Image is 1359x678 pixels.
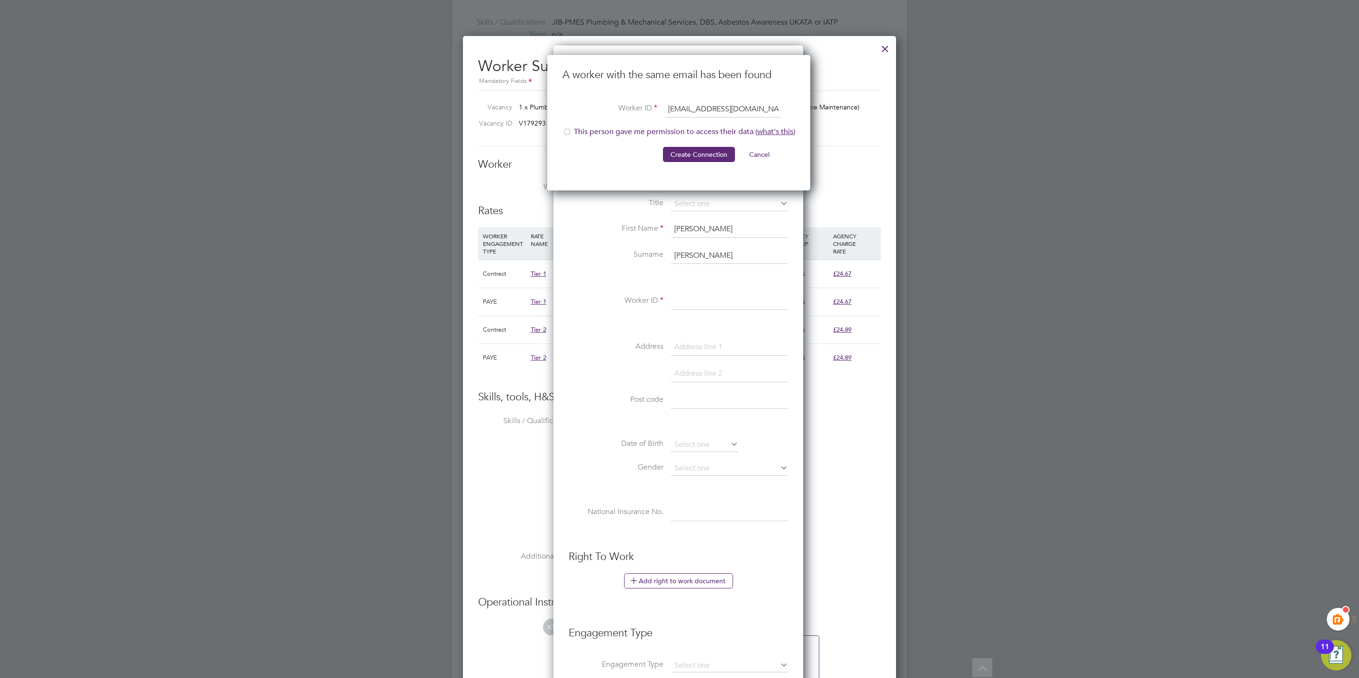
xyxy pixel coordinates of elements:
[671,197,788,211] input: Select one
[757,127,793,136] span: what's this
[543,619,560,635] span: KT
[562,127,795,146] li: This person gave me permission to access their data ( )
[474,119,512,127] label: Vacancy ID
[478,390,881,404] h3: Skills, tools, H&S
[478,49,881,87] h2: Worker Submission
[1321,647,1329,659] div: 11
[478,76,881,87] div: Mandatory Fields
[480,288,528,316] div: PAYE
[531,270,546,278] span: Tier 1
[480,260,528,288] div: Contract
[519,103,566,111] span: 1 x Plumber BC
[569,342,663,352] label: Address
[478,505,573,515] label: Tools
[742,147,777,162] button: Cancel
[569,439,663,449] label: Date of Birth
[833,298,852,306] span: £24.67
[480,227,528,260] div: WORKER ENGAGEMENT TYPE
[562,68,795,82] h3: A worker with the same email has been found
[671,339,788,356] input: Address line 1
[569,462,663,472] label: Gender
[671,438,738,452] input: Select one
[531,353,546,362] span: Tier 2
[569,296,663,306] label: Worker ID
[671,659,788,672] input: Select one
[569,250,663,260] label: Surname
[478,158,881,172] h3: Worker
[562,103,657,113] label: Worker ID
[783,227,831,252] div: AGENCY MARKUP
[531,298,546,306] span: Tier 1
[833,353,852,362] span: £24.89
[569,224,663,234] label: First Name
[480,316,528,344] div: Contract
[478,416,573,426] label: Skills / Qualifications
[478,182,573,192] label: Worker
[531,325,546,334] span: Tier 2
[519,119,546,127] span: V179293
[478,596,881,609] h3: Operational Instructions & Comments
[480,344,528,371] div: PAYE
[671,365,788,382] input: Address line 2
[831,227,879,260] div: AGENCY CHARGE RATE
[478,204,881,218] h3: Rates
[569,507,663,517] label: National Insurance No.
[624,573,733,588] button: Add right to work document
[833,325,852,334] span: £24.89
[528,227,592,252] div: RATE NAME
[569,395,663,405] label: Post code
[833,270,852,278] span: £24.67
[1321,640,1351,670] button: Open Resource Center, 11 new notifications
[663,147,735,162] button: Create Connection
[569,198,663,208] label: Title
[569,550,788,564] h3: Right To Work
[478,551,573,561] label: Additional H&S
[474,103,512,111] label: Vacancy
[569,617,788,640] h3: Engagement Type
[569,660,663,669] label: Engagement Type
[671,461,788,476] input: Select one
